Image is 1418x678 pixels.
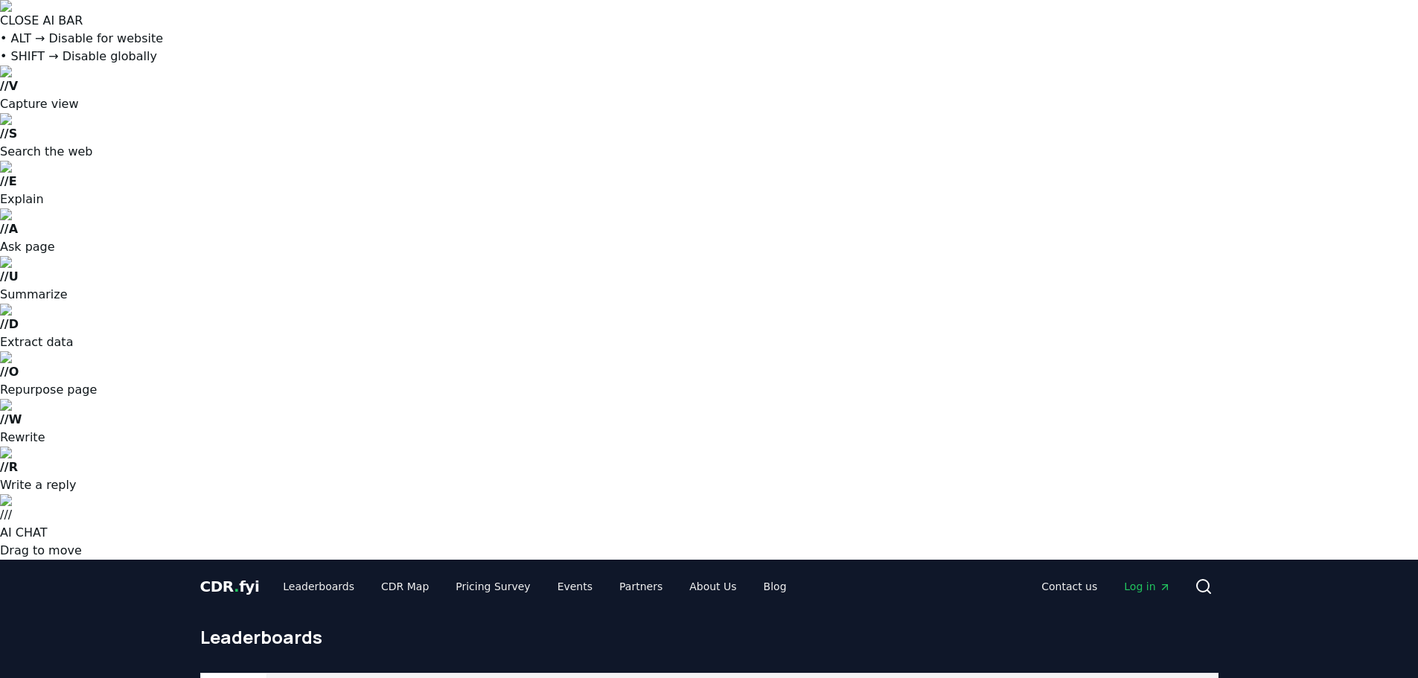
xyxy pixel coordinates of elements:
span: . [234,578,239,595]
a: Events [546,573,604,600]
a: Contact us [1029,573,1109,600]
nav: Main [271,573,798,600]
nav: Main [1029,573,1182,600]
a: Blog [752,573,799,600]
a: CDR.fyi [200,576,260,597]
a: CDR Map [369,573,441,600]
span: Log in [1124,579,1170,594]
a: Pricing Survey [444,573,542,600]
a: Leaderboards [271,573,366,600]
a: About Us [677,573,748,600]
a: Log in [1112,573,1182,600]
span: CDR fyi [200,578,260,595]
a: Partners [607,573,674,600]
h1: Leaderboards [200,625,1219,649]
